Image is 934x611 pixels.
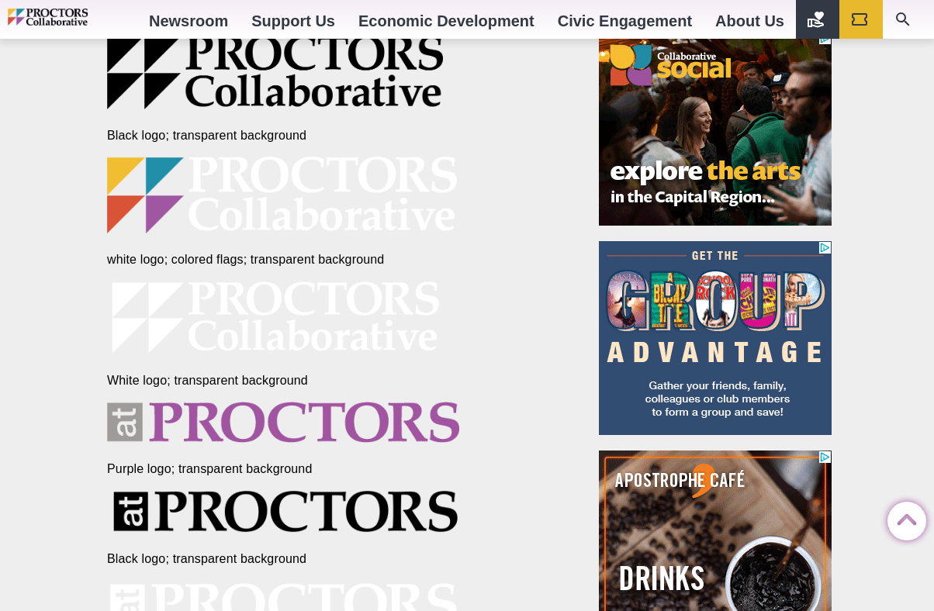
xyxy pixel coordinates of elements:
[107,461,563,478] figcaption: Purple logo; transparent background
[107,551,563,568] figcaption: Black logo; transparent background
[887,502,918,533] a: Back to Top
[107,127,563,144] figcaption: Black logo; transparent background
[107,372,563,389] figcaption: White logo; transparent background
[599,32,832,226] iframe: Advertisement
[8,9,137,26] img: Proctors logo
[107,251,563,268] figcaption: white logo; colored flags; transparent background
[599,241,832,435] iframe: Advertisement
